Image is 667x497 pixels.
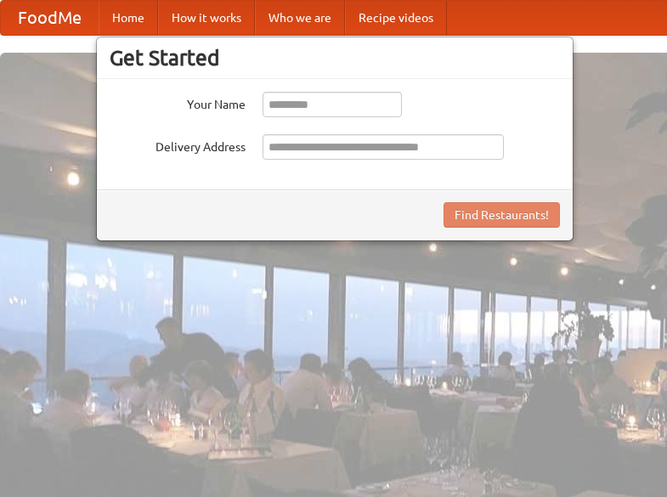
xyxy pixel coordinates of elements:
[158,1,255,35] a: How it works
[110,45,560,71] h3: Get Started
[110,134,246,155] label: Delivery Address
[255,1,345,35] a: Who we are
[444,202,560,228] button: Find Restaurants!
[345,1,447,35] a: Recipe videos
[110,92,246,113] label: Your Name
[1,1,99,35] a: FoodMe
[99,1,158,35] a: Home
